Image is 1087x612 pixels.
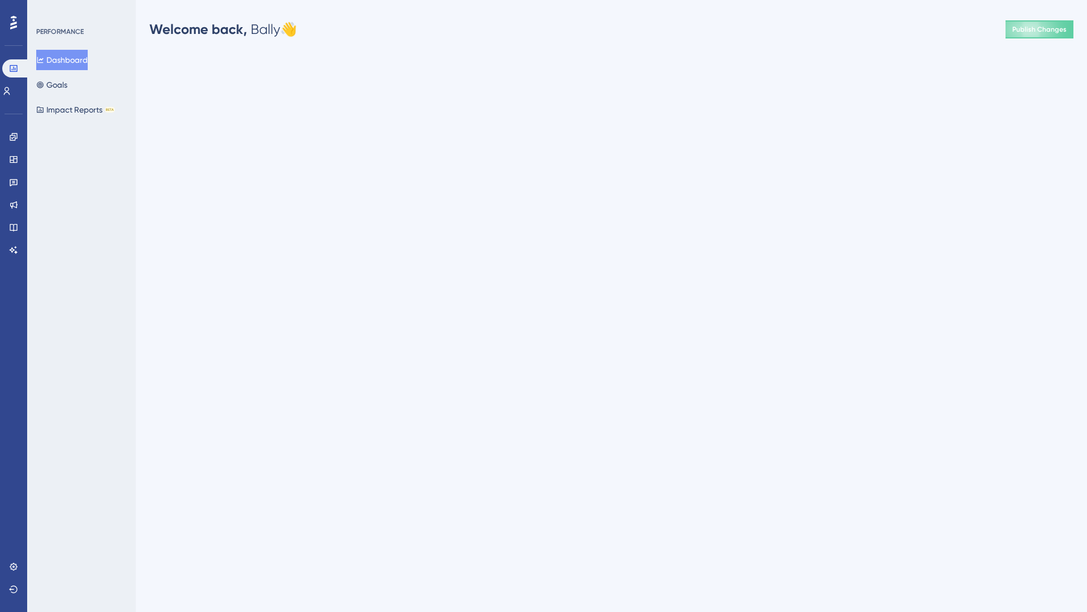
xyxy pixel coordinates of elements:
div: BETA [105,107,115,113]
button: Publish Changes [1006,20,1073,38]
span: Welcome back, [149,21,247,37]
div: PERFORMANCE [36,27,84,36]
button: Dashboard [36,50,88,70]
span: Publish Changes [1012,25,1067,34]
div: Bally 👋 [149,20,297,38]
button: Impact ReportsBETA [36,100,115,120]
button: Goals [36,75,67,95]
